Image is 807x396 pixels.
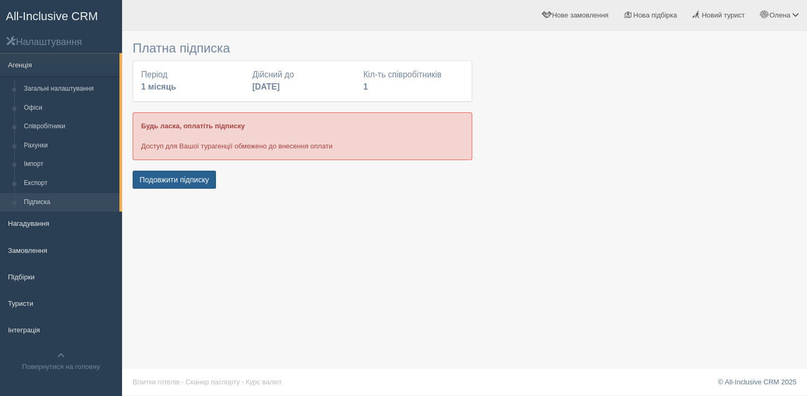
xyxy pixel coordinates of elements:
[181,378,184,386] span: ·
[133,41,472,55] h3: Платна підписка
[19,99,119,118] a: Офіси
[363,82,368,91] b: 1
[19,193,119,212] a: Підписка
[358,69,469,93] div: Кіл-ть співробітників
[552,11,608,19] span: Нове замовлення
[242,378,244,386] span: ·
[141,82,176,91] b: 1 місяць
[19,80,119,99] a: Загальні налаштування
[633,11,677,19] span: Нова підбірка
[19,117,119,136] a: Співробітники
[19,136,119,155] a: Рахунки
[186,378,240,386] a: Сканер паспорту
[769,11,790,19] span: Олена
[133,378,180,386] a: Візитки готелів
[718,378,796,386] a: © All-Inclusive CRM 2025
[701,11,744,19] span: Новий турист
[246,378,282,386] a: Курс валют
[133,112,472,160] div: Доступ для Вашої турагенції обмежено до внесення оплати
[19,155,119,174] a: Імпорт
[247,69,358,93] div: Дійсний до
[252,82,280,91] b: [DATE]
[19,174,119,193] a: Експорт
[6,10,98,23] span: All-Inclusive CRM
[136,69,247,93] div: Період
[1,1,122,30] a: All-Inclusive CRM
[133,171,216,189] button: Подовжити підписку
[141,122,245,130] b: Будь ласка, оплатіть підписку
